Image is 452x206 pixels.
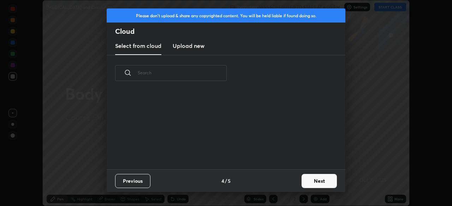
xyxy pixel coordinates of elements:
input: Search [138,58,227,88]
div: Please don't upload & share any copyrighted content. You will be held liable if found doing so. [107,8,345,23]
h3: Select from cloud [115,42,161,50]
h3: Upload new [173,42,204,50]
button: Previous [115,174,150,188]
button: Next [302,174,337,188]
h4: 4 [221,177,224,185]
h4: 5 [228,177,231,185]
h4: / [225,177,227,185]
h2: Cloud [115,27,345,36]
